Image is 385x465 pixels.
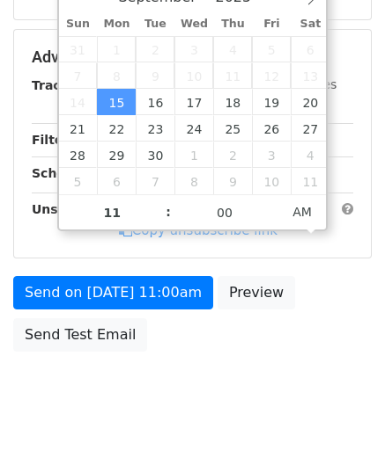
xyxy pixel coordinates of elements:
[32,166,95,180] strong: Schedule
[97,89,136,115] span: September 15, 2025
[252,142,291,168] span: October 3, 2025
[174,168,213,194] span: October 8, 2025
[174,142,213,168] span: October 1, 2025
[174,115,213,142] span: September 24, 2025
[32,202,118,216] strong: Unsubscribe
[59,89,98,115] span: September 14, 2025
[59,142,98,168] span: September 28, 2025
[174,89,213,115] span: September 17, 2025
[119,222,278,238] a: Copy unsubscribe link
[13,276,213,309] a: Send on [DATE] 11:00am
[136,36,174,62] span: September 2, 2025
[213,36,252,62] span: September 4, 2025
[136,18,174,30] span: Tue
[32,47,353,67] h5: Advanced
[136,142,174,168] span: September 30, 2025
[32,133,77,147] strong: Filters
[166,194,171,229] span: :
[252,115,291,142] span: September 26, 2025
[97,36,136,62] span: September 1, 2025
[136,89,174,115] span: September 16, 2025
[59,36,98,62] span: August 31, 2025
[174,62,213,89] span: September 10, 2025
[297,381,385,465] iframe: Chat Widget
[213,168,252,194] span: October 9, 2025
[291,89,329,115] span: September 20, 2025
[252,18,291,30] span: Fri
[97,115,136,142] span: September 22, 2025
[252,62,291,89] span: September 12, 2025
[13,318,147,352] a: Send Test Email
[252,89,291,115] span: September 19, 2025
[32,78,91,92] strong: Tracking
[59,62,98,89] span: September 7, 2025
[213,142,252,168] span: October 2, 2025
[174,36,213,62] span: September 3, 2025
[97,62,136,89] span: September 8, 2025
[252,168,291,194] span: October 10, 2025
[59,18,98,30] span: Sun
[171,195,278,230] input: Minute
[59,195,167,230] input: Hour
[97,142,136,168] span: September 29, 2025
[174,18,213,30] span: Wed
[213,18,252,30] span: Thu
[291,142,329,168] span: October 4, 2025
[252,36,291,62] span: September 5, 2025
[291,168,329,194] span: October 11, 2025
[278,194,327,229] span: Click to toggle
[59,115,98,142] span: September 21, 2025
[136,168,174,194] span: October 7, 2025
[97,18,136,30] span: Mon
[213,89,252,115] span: September 18, 2025
[291,115,329,142] span: September 27, 2025
[218,276,295,309] a: Preview
[97,168,136,194] span: October 6, 2025
[59,168,98,194] span: October 5, 2025
[291,36,329,62] span: September 6, 2025
[136,62,174,89] span: September 9, 2025
[291,62,329,89] span: September 13, 2025
[213,62,252,89] span: September 11, 2025
[136,115,174,142] span: September 23, 2025
[213,115,252,142] span: September 25, 2025
[291,18,329,30] span: Sat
